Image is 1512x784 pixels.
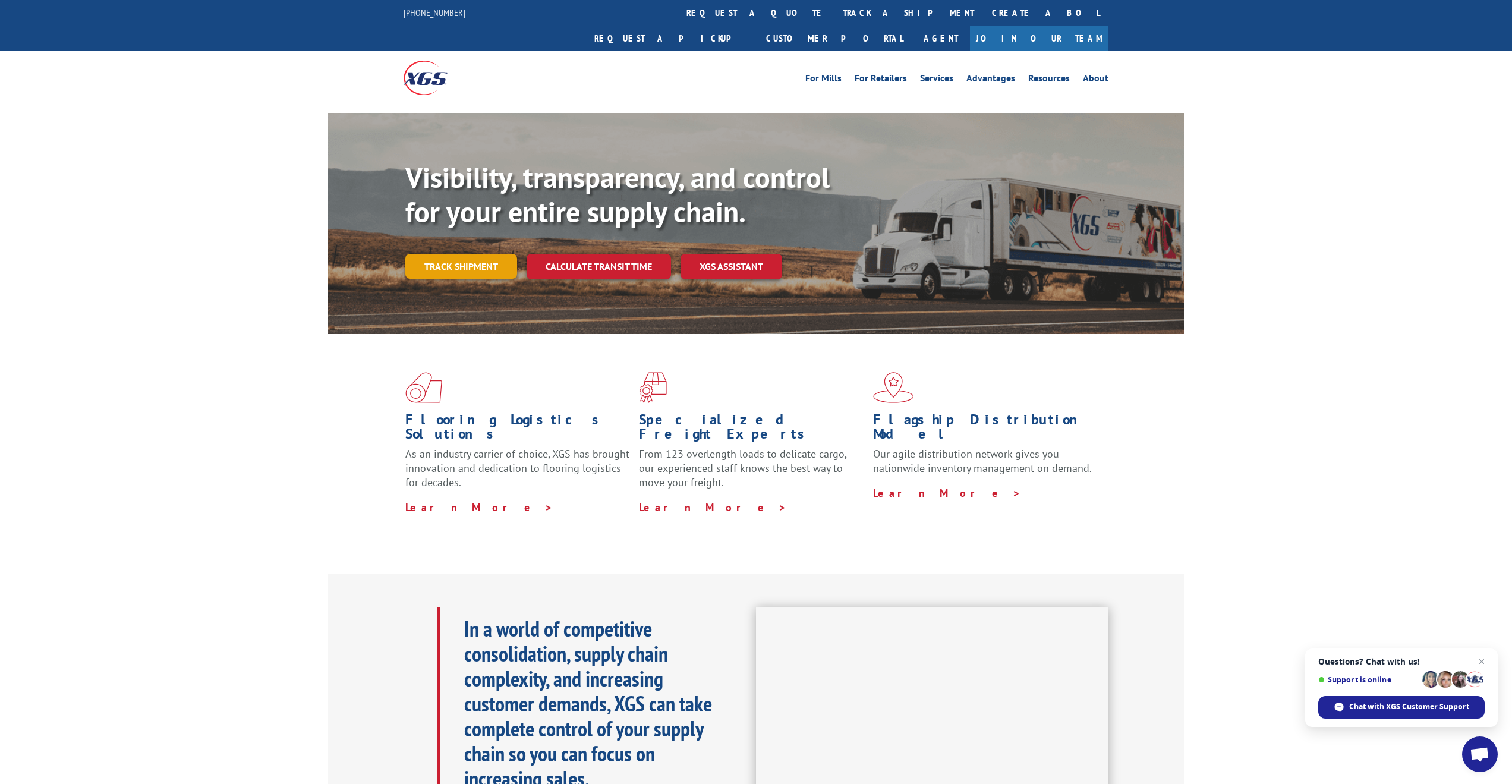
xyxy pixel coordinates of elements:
a: Calculate transit time [527,254,671,279]
img: xgs-icon-focused-on-flooring-red [639,372,667,403]
a: Services [920,74,953,87]
a: About [1083,74,1108,87]
a: Customer Portal [757,26,912,51]
a: Learn More > [873,486,1021,500]
img: xgs-icon-flagship-distribution-model-red [873,372,914,403]
h1: Flooring Logistics Solutions [405,413,630,447]
a: Advantages [966,74,1015,87]
a: Agent [912,26,970,51]
a: Track shipment [405,254,517,279]
span: Chat with XGS Customer Support [1349,701,1469,712]
h1: Flagship Distribution Model [873,413,1098,447]
span: Close chat [1475,654,1489,669]
p: From 123 overlength loads to delicate cargo, our experienced staff knows the best way to move you... [639,447,864,500]
a: Request a pickup [585,26,757,51]
h1: Specialized Freight Experts [639,413,864,447]
a: Learn More > [639,500,787,514]
a: XGS ASSISTANT [681,254,782,279]
a: Join Our Team [970,26,1108,51]
a: For Mills [805,74,842,87]
a: [PHONE_NUMBER] [404,7,465,18]
a: Resources [1028,74,1070,87]
b: Visibility, transparency, and control for your entire supply chain. [405,159,830,230]
div: Chat with XGS Customer Support [1318,696,1485,719]
span: Our agile distribution network gives you nationwide inventory management on demand. [873,447,1092,475]
a: Learn More > [405,500,553,514]
span: Questions? Chat with us! [1318,657,1485,666]
div: Open chat [1462,736,1498,772]
span: Support is online [1318,675,1418,684]
img: xgs-icon-total-supply-chain-intelligence-red [405,372,442,403]
span: As an industry carrier of choice, XGS has brought innovation and dedication to flooring logistics... [405,447,629,489]
a: For Retailers [855,74,907,87]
